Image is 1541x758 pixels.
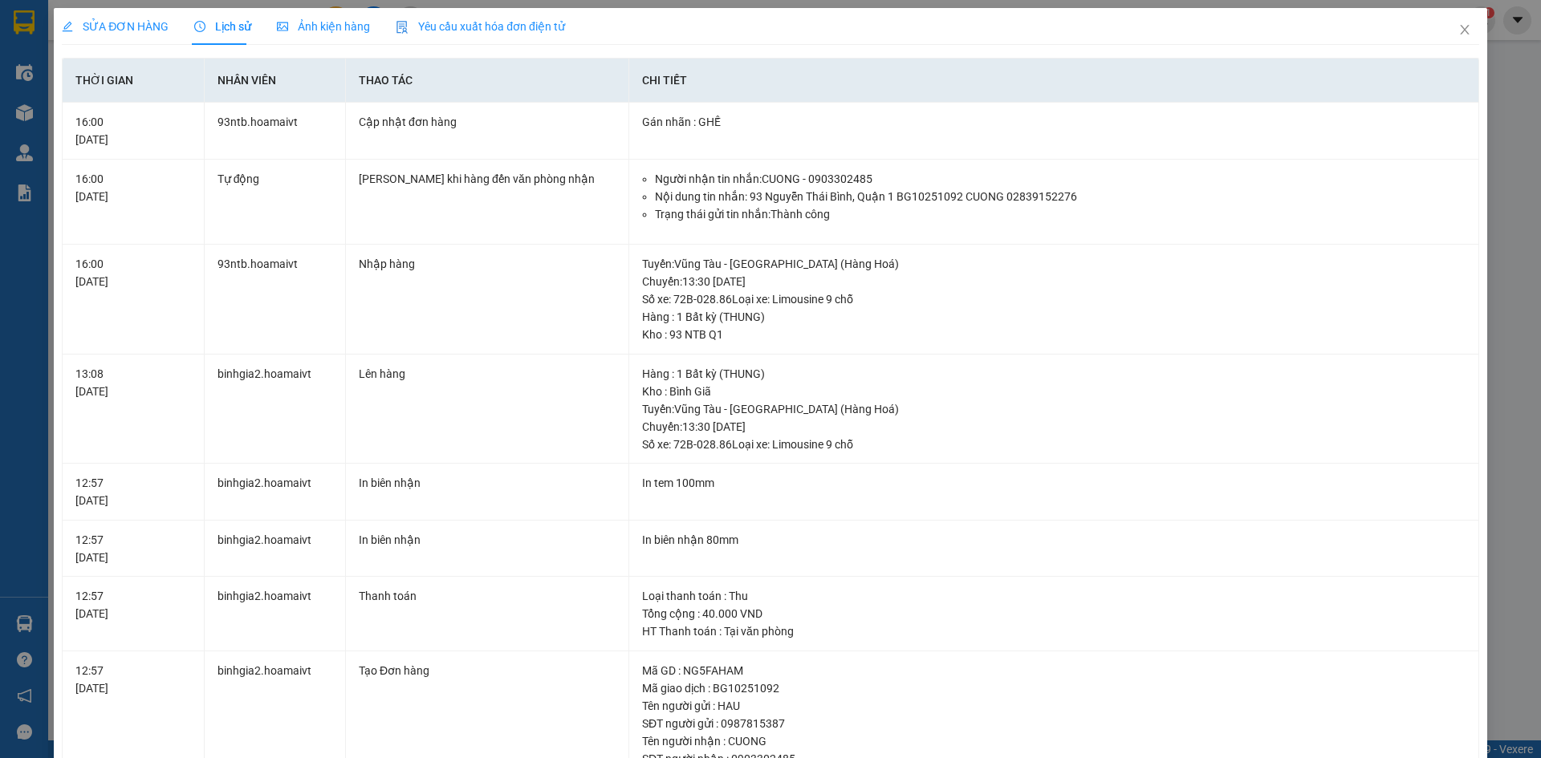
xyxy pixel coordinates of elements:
div: [PERSON_NAME] khi hàng đến văn phòng nhận [359,170,616,188]
b: 154/1 Bình Giã, P 8 [111,88,212,119]
span: clock-circle [194,21,205,32]
b: 93 Nguyễn Thái Bình, [GEOGRAPHIC_DATA] [8,88,108,154]
td: binhgia2.hoamaivt [205,577,346,651]
div: 16:00 [DATE] [75,113,190,148]
li: VP 93 NTB Q1 [8,68,111,86]
div: Tổng cộng : 40.000 VND [642,605,1466,622]
td: binhgia2.hoamaivt [205,464,346,521]
span: Lịch sử [194,20,251,33]
div: 12:57 [DATE] [75,587,190,622]
div: 12:57 [DATE] [75,662,190,697]
li: VP Bình Giã [111,68,213,86]
div: 16:00 [DATE] [75,170,190,205]
li: Người nhận tin nhắn: CUONG - 0903302485 [655,170,1466,188]
td: binhgia2.hoamaivt [205,521,346,578]
div: Lên hàng [359,365,616,383]
div: Loại thanh toán : Thu [642,587,1466,605]
span: Yêu cầu xuất hóa đơn điện tử [396,20,565,33]
div: Mã GD : NG5FAHAM [642,662,1466,679]
td: binhgia2.hoamaivt [205,355,346,464]
div: 12:57 [DATE] [75,531,190,566]
div: SĐT người gửi : 0987815387 [642,715,1466,732]
div: In biên nhận [359,474,616,492]
td: 93ntb.hoamaivt [205,103,346,160]
div: Tuyến : Vũng Tàu - [GEOGRAPHIC_DATA] (Hàng Hoá) Chuyến: 13:30 [DATE] Số xe: 72B-028.86 Loại xe:... [642,255,1466,308]
span: picture [277,21,288,32]
span: close [1458,23,1471,36]
th: Nhân viên [205,59,346,103]
li: Nội dung tin nhắn: 93 Nguyễn Thái Bình, Quận 1 BG10251092 CUONG 02839152276 [655,188,1466,205]
div: Tên người gửi : HAU [642,697,1466,715]
div: HT Thanh toán : Tại văn phòng [642,622,1466,640]
div: Cập nhật đơn hàng [359,113,616,131]
span: SỬA ĐƠN HÀNG [62,20,169,33]
span: environment [8,89,19,100]
span: environment [111,89,122,100]
button: Close [1442,8,1487,53]
span: edit [62,21,73,32]
div: 16:00 [DATE] [75,255,190,290]
th: Thao tác [346,59,629,103]
div: 12:57 [DATE] [75,474,190,509]
img: logo.jpg [8,8,64,64]
div: Hàng : 1 Bất kỳ (THUNG) [642,308,1466,326]
td: 93ntb.hoamaivt [205,245,346,355]
div: In tem 100mm [642,474,1466,492]
span: Ảnh kiện hàng [277,20,370,33]
li: Trạng thái gửi tin nhắn: Thành công [655,205,1466,223]
div: Tên người nhận : CUONG [642,732,1466,750]
td: Tự động [205,160,346,245]
img: icon [396,21,409,34]
div: In biên nhận 80mm [642,531,1466,549]
div: Tạo Đơn hàng [359,662,616,679]
div: Tuyến : Vũng Tàu - [GEOGRAPHIC_DATA] (Hàng Hoá) Chuyến: 13:30 [DATE] Số xe: 72B-028.86 Loại xe:... [642,400,1466,453]
th: Chi tiết [629,59,1479,103]
div: Gán nhãn : GHẾ [642,113,1466,131]
div: 13:08 [DATE] [75,365,190,400]
div: In biên nhận [359,531,616,549]
div: Thanh toán [359,587,616,605]
li: Hoa Mai [8,8,233,39]
th: Thời gian [63,59,204,103]
div: Nhập hàng [359,255,616,273]
div: Hàng : 1 Bất kỳ (THUNG) [642,365,1466,383]
div: Kho : 93 NTB Q1 [642,326,1466,343]
div: Mã giao dịch : BG10251092 [642,679,1466,697]
div: Kho : Bình Giã [642,383,1466,400]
